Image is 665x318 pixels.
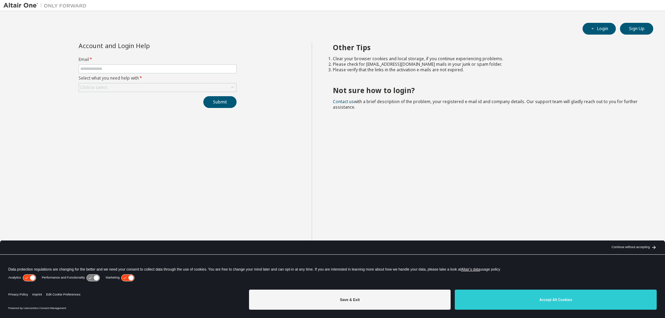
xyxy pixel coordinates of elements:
[333,62,641,67] li: Please check for [EMAIL_ADDRESS][DOMAIN_NAME] mails in your junk or spam folder.
[333,99,354,105] a: Contact us
[79,43,205,48] div: Account and Login Help
[333,67,641,73] li: Please verify that the links in the activation e-mails are not expired.
[79,75,237,81] label: Select what you need help with
[79,83,236,92] div: Click to select
[80,85,107,90] div: Click to select
[620,23,653,35] button: Sign Up
[333,86,641,95] h2: Not sure how to login?
[333,43,641,52] h2: Other Tips
[79,57,237,62] label: Email
[583,23,616,35] button: Login
[3,2,90,9] img: Altair One
[333,99,638,110] span: with a brief description of the problem, your registered e-mail id and company details. Our suppo...
[203,96,237,108] button: Submit
[333,56,641,62] li: Clear your browser cookies and local storage, if you continue experiencing problems.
